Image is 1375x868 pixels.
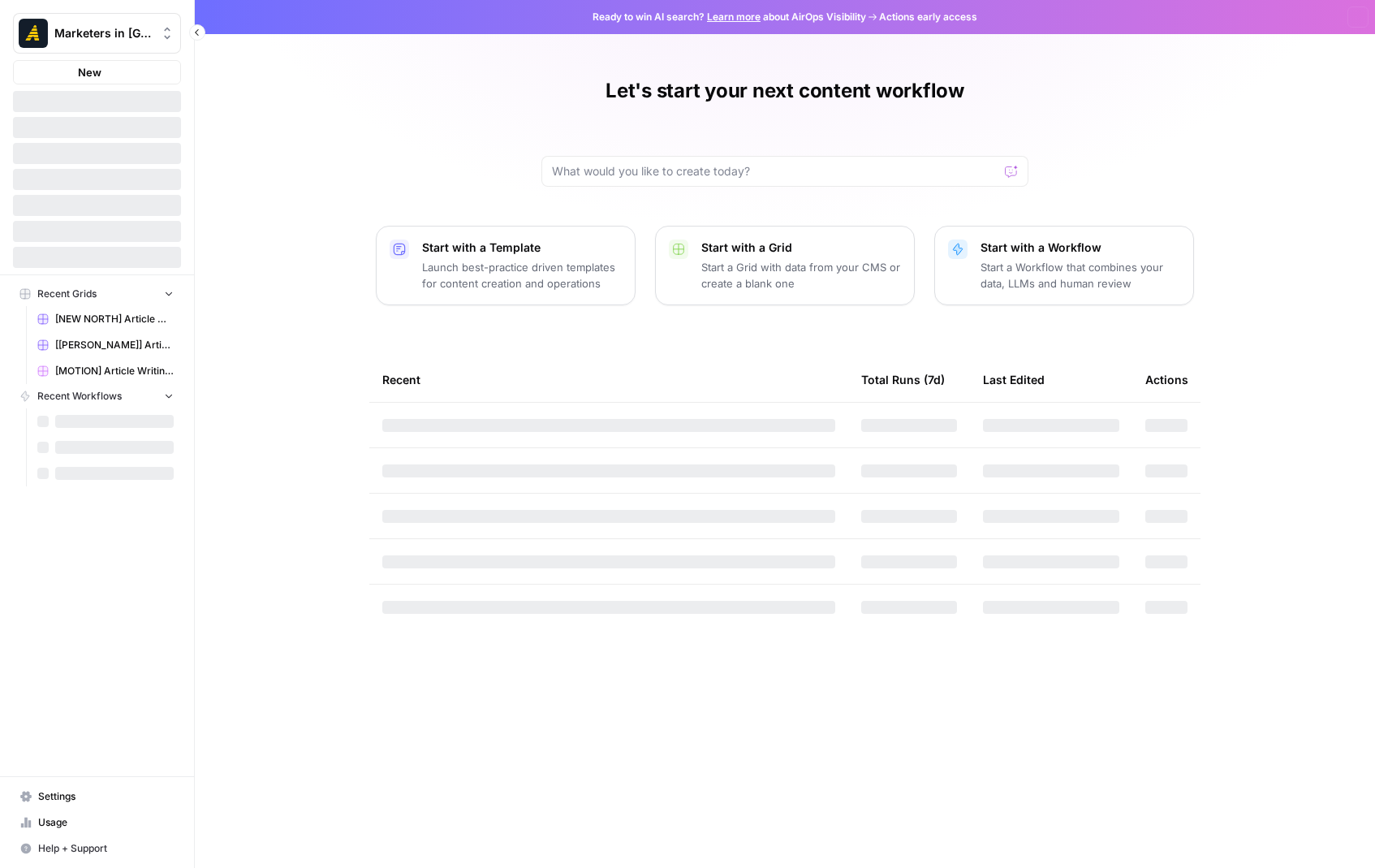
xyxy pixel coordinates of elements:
a: [MOTION] Article Writing - Keyword-Driven Article + Source Grid [30,358,181,384]
span: Actions early access [879,10,977,24]
p: Start with a Grid [701,240,901,256]
span: New [78,64,101,80]
span: Help + Support [38,841,174,856]
span: [MOTION] Article Writing - Keyword-Driven Article + Source Grid [55,364,174,378]
div: Recent [382,357,835,402]
button: Workspace: Marketers in Demand [13,13,181,54]
button: Recent Grids [13,282,181,306]
a: Usage [13,810,181,836]
span: Marketers in [GEOGRAPHIC_DATA] [54,25,153,41]
span: [[PERSON_NAME]] Article Writing - Keyword-Driven Articles Grid [55,338,174,352]
div: Total Runs (7d) [861,357,945,402]
a: [[PERSON_NAME]] Article Writing - Keyword-Driven Articles Grid [30,332,181,358]
a: Settings [13,784,181,810]
a: Learn more [707,11,761,23]
span: Recent Grids [37,287,97,301]
p: Start a Grid with data from your CMS or create a blank one [701,259,901,291]
button: New [13,60,181,84]
button: Recent Workflows [13,384,181,408]
span: Recent Workflows [37,389,122,404]
p: Launch best-practice driven templates for content creation and operations [422,259,622,291]
button: Help + Support [13,836,181,862]
button: Start with a WorkflowStart a Workflow that combines your data, LLMs and human review [934,226,1194,305]
p: Start with a Workflow [981,240,1180,256]
p: Start with a Template [422,240,622,256]
div: Actions [1145,357,1188,402]
span: Ready to win AI search? about AirOps Visibility [593,10,866,24]
button: Start with a GridStart a Grid with data from your CMS or create a blank one [655,226,915,305]
span: Usage [38,815,174,830]
span: Settings [38,789,174,804]
span: [NEW NORTH] Article Writing - Keyword Driven Articles Grid [55,312,174,326]
p: Start a Workflow that combines your data, LLMs and human review [981,259,1180,291]
img: Marketers in Demand Logo [19,19,48,48]
a: [NEW NORTH] Article Writing - Keyword Driven Articles Grid [30,306,181,332]
div: Last Edited [983,357,1045,402]
button: Start with a TemplateLaunch best-practice driven templates for content creation and operations [376,226,636,305]
h1: Let's start your next content workflow [606,78,964,104]
input: What would you like to create today? [552,163,998,179]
